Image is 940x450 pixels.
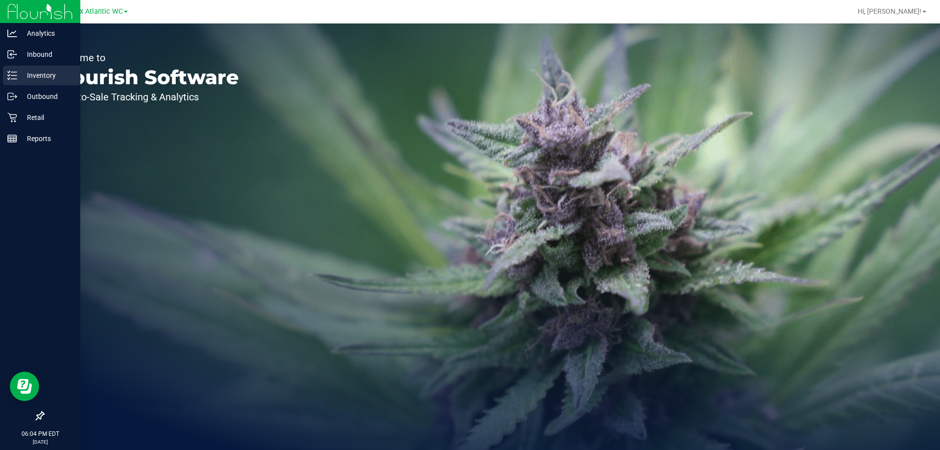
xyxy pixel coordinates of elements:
[17,91,76,102] p: Outbound
[7,49,17,59] inline-svg: Inbound
[858,7,921,15] span: Hi, [PERSON_NAME]!
[7,92,17,101] inline-svg: Outbound
[17,48,76,60] p: Inbound
[7,28,17,38] inline-svg: Analytics
[72,7,123,16] span: Jax Atlantic WC
[17,112,76,123] p: Retail
[53,68,239,87] p: Flourish Software
[10,372,39,401] iframe: Resource center
[53,53,239,63] p: Welcome to
[4,438,76,446] p: [DATE]
[4,429,76,438] p: 06:04 PM EDT
[53,92,239,102] p: Seed-to-Sale Tracking & Analytics
[17,27,76,39] p: Analytics
[17,70,76,81] p: Inventory
[7,71,17,80] inline-svg: Inventory
[7,134,17,143] inline-svg: Reports
[17,133,76,144] p: Reports
[7,113,17,122] inline-svg: Retail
